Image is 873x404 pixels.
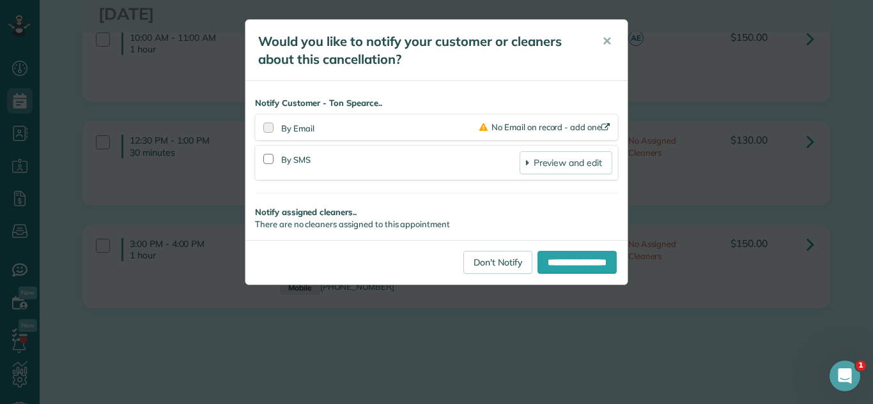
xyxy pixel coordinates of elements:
[520,151,612,174] a: Preview and edit
[830,361,860,391] iframe: Intercom live chat
[255,206,618,218] strong: Notify assigned cleaners..
[856,361,866,371] span: 1
[255,219,450,229] span: There are no cleaners assigned to this appointment
[479,122,612,132] a: No Email on record - add one
[463,251,532,274] a: Don't Notify
[255,97,618,109] strong: Notify Customer - Ton Spearce..
[281,151,520,174] div: By SMS
[258,33,584,68] h5: Would you like to notify your customer or cleaners about this cancellation?
[602,34,612,49] span: ✕
[281,123,479,135] div: By Email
